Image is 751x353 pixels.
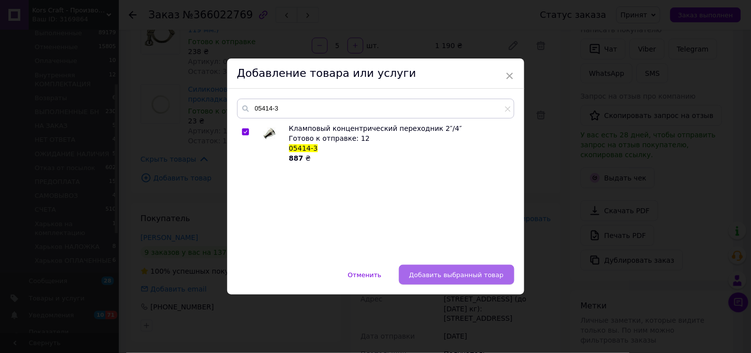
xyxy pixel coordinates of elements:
button: Отменить [338,265,392,285]
span: Кламповый концентрический переходник 2″/4″ [289,124,462,132]
span: Добавить выбранный товар [409,271,504,279]
input: Поиск по товарам и услугам [237,99,514,118]
span: Отменить [348,271,382,279]
div: Готово к отправке: 12 [289,133,509,143]
span: 05414-3 [289,144,318,152]
b: 887 [289,154,303,162]
div: ₴ [289,153,509,163]
button: Добавить выбранный товар [399,265,514,285]
div: Добавление товара или услуги [227,59,524,89]
img: Кламповый концентрический переходник 2″/4″ [259,123,279,143]
span: × [505,67,514,84]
